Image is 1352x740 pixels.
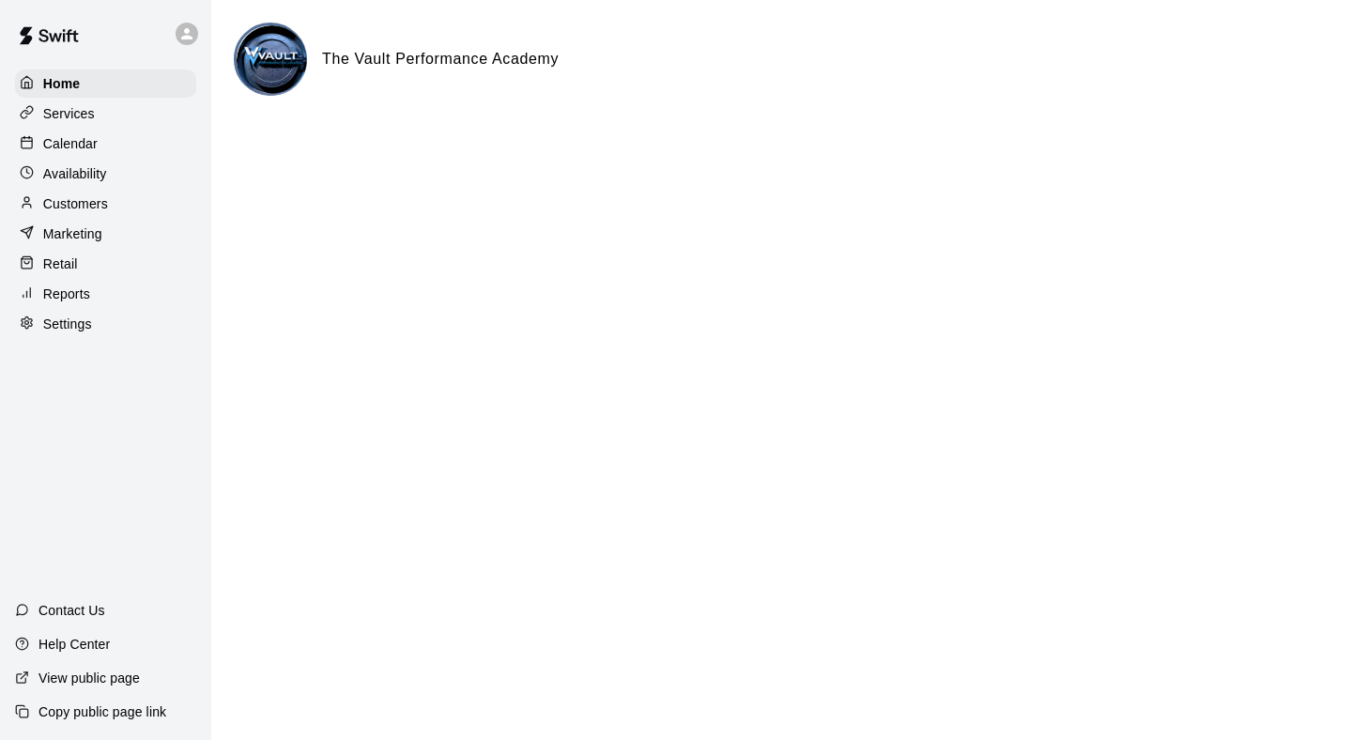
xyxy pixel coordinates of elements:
a: Calendar [15,130,196,158]
a: Retail [15,250,196,278]
p: Reports [43,285,90,303]
a: Settings [15,310,196,338]
h6: The Vault Performance Academy [322,47,559,71]
a: Home [15,69,196,98]
a: Customers [15,190,196,218]
p: Copy public page link [38,702,166,721]
p: Availability [43,164,107,183]
a: Marketing [15,220,196,248]
p: Contact Us [38,601,105,620]
a: Services [15,100,196,128]
p: Services [43,104,95,123]
p: Retail [43,254,78,273]
p: Help Center [38,635,110,654]
p: Customers [43,194,108,213]
a: Reports [15,280,196,308]
p: Calendar [43,134,98,153]
p: Settings [43,315,92,333]
a: Availability [15,160,196,188]
img: The Vault Performance Academy logo [237,25,307,96]
p: Home [43,74,81,93]
p: View public page [38,669,140,687]
p: Marketing [43,224,102,243]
